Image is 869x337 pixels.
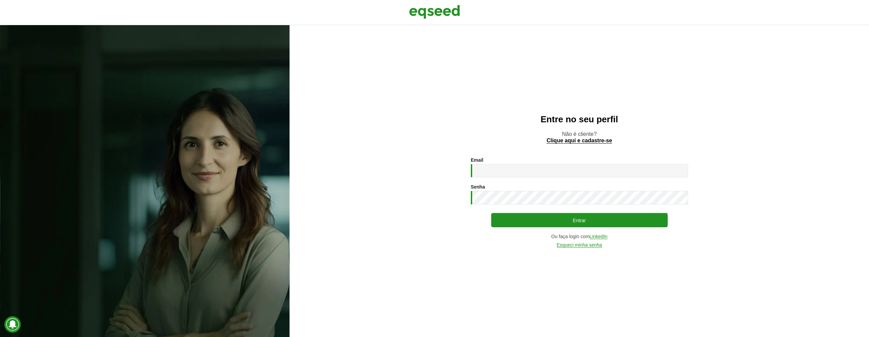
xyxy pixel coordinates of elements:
div: Ou faça login com [471,234,688,239]
a: LinkedIn [590,234,608,239]
a: Esqueci minha senha [557,243,602,248]
label: Senha [471,184,485,189]
label: Email [471,158,483,162]
a: Clique aqui e cadastre-se [547,138,612,144]
img: EqSeed Logo [409,3,460,20]
button: Entrar [491,213,668,227]
p: Não é cliente? [303,131,855,144]
h2: Entre no seu perfil [303,114,855,124]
